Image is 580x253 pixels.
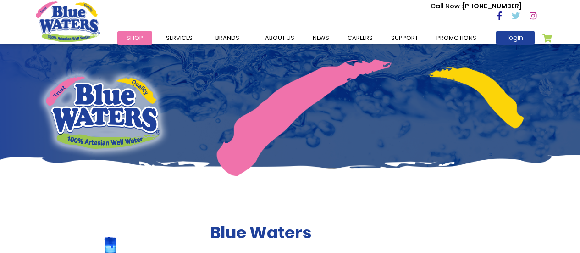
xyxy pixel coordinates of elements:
a: store logo [36,1,100,42]
a: Services [157,31,202,45]
a: support [382,31,427,45]
p: [PHONE_NUMBER] [431,1,522,11]
a: Shop [117,31,152,45]
a: Brands [206,31,249,45]
a: News [304,31,338,45]
span: Brands [215,34,239,42]
span: Call Now : [431,1,463,11]
span: Shop [127,34,143,42]
a: login [496,31,535,45]
a: about us [256,31,304,45]
a: Promotions [427,31,486,45]
span: Services [166,34,193,42]
a: careers [338,31,382,45]
h2: Blue Waters [210,223,545,242]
